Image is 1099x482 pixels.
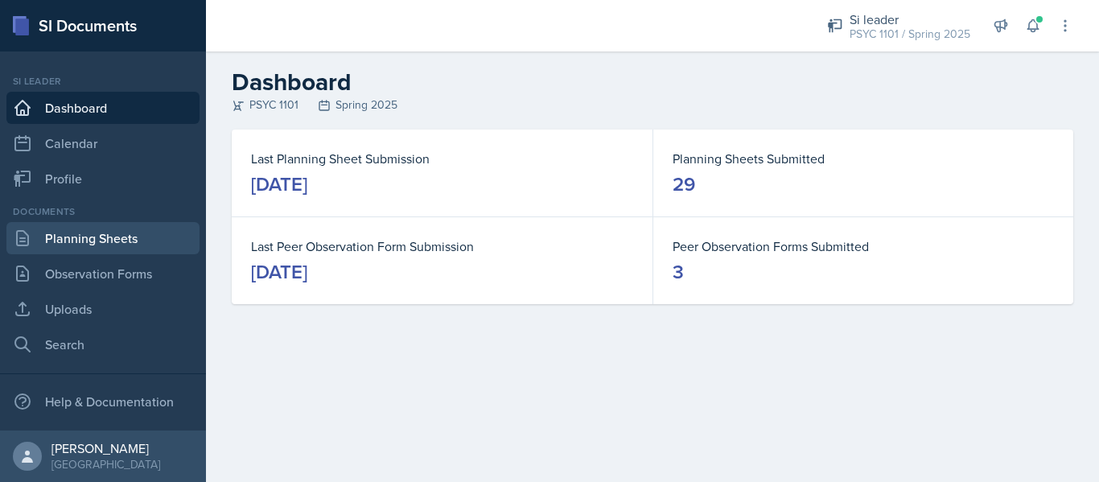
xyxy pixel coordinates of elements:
div: [PERSON_NAME] [51,440,160,456]
a: Planning Sheets [6,222,200,254]
div: 29 [673,171,695,197]
a: Observation Forms [6,257,200,290]
a: Dashboard [6,92,200,124]
a: Profile [6,163,200,195]
div: 3 [673,259,684,285]
div: PSYC 1101 Spring 2025 [232,97,1073,113]
a: Search [6,328,200,360]
div: Help & Documentation [6,385,200,418]
dt: Last Peer Observation Form Submission [251,237,633,256]
div: PSYC 1101 / Spring 2025 [850,26,970,43]
div: Si leader [6,74,200,89]
div: [DATE] [251,259,307,285]
dt: Peer Observation Forms Submitted [673,237,1054,256]
dt: Planning Sheets Submitted [673,149,1054,168]
dt: Last Planning Sheet Submission [251,149,633,168]
h2: Dashboard [232,68,1073,97]
a: Uploads [6,293,200,325]
div: [DATE] [251,171,307,197]
div: Si leader [850,10,970,29]
a: Calendar [6,127,200,159]
div: [GEOGRAPHIC_DATA] [51,456,160,472]
div: Documents [6,204,200,219]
